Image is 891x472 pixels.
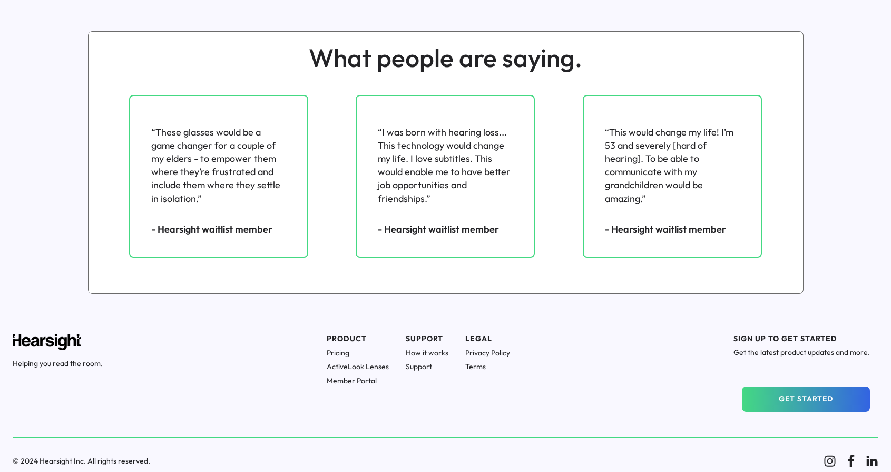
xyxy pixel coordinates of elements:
[327,334,389,344] div: PRODUCT
[13,359,103,368] h1: Helping you read the room.
[309,40,582,75] div: What people are saying.
[733,334,870,343] h1: SIGN UP TO GET STARTED
[605,223,726,236] div: - Hearsight waitlist member
[151,223,272,236] div: - Hearsight waitlist member
[605,126,740,205] div: “This would change my life! I’m 53 and severely [hard of hearing]. To be able to communicate with...
[465,348,510,358] h1: Privacy Policy
[378,126,513,205] div: “I was born with hearing loss... This technology would change my life. I love subtitles. This wou...
[406,334,448,344] div: SUPPORT
[465,334,510,344] div: LEGAL
[733,348,870,357] h1: Get the latest product updates and more.
[327,376,389,386] h1: Member Portal
[151,126,286,205] div: “These glasses would be a game changer for a couple of my elders - to empower them where they’re ...
[13,456,811,466] h1: © 2024 Hearsight Inc. All rights reserved.
[327,362,389,371] h1: ActiveLook Lenses
[327,348,389,358] h1: Pricing
[378,223,499,236] div: - Hearsight waitlist member
[465,362,510,371] h1: Terms
[742,387,870,412] button: GET STARTED
[406,348,448,358] h1: How it works
[13,334,81,350] img: Hearsight logo
[406,362,448,371] h1: Support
